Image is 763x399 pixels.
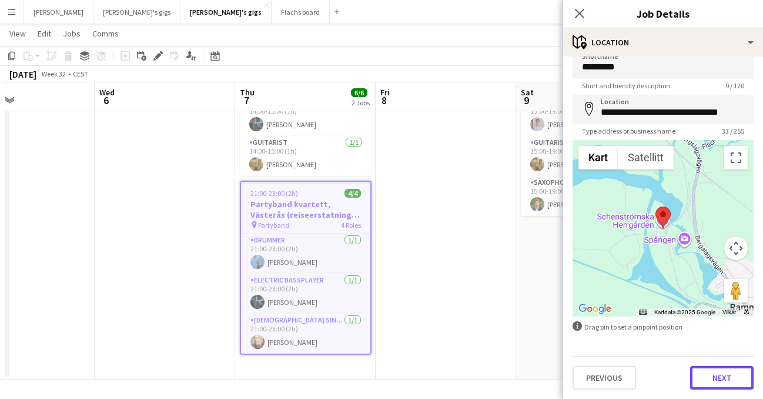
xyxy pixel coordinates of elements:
[521,87,534,98] span: Sat
[240,181,372,355] app-job-card: 21:00-23:00 (2h)4/4Partyband kvartett, Västerås (reiseerstatning tilkommer) Partyband4 RolesDrumm...
[573,321,754,332] div: Drag pin to set a pinpoint position
[639,308,647,317] button: Hurtigtaster
[344,189,361,198] span: 4/4
[9,68,36,80] div: [DATE]
[98,94,115,107] span: 6
[58,26,85,41] a: Jobs
[575,301,614,317] img: Google
[519,94,534,107] span: 9
[352,98,370,107] div: 2 Jobs
[73,69,88,78] div: CEST
[241,274,370,314] app-card-role: Electric Bassplayer1/121:00-23:00 (2h)[PERSON_NAME]
[63,28,81,39] span: Jobs
[272,1,330,24] button: Flachs board
[618,146,674,169] button: Vis satellittbilder
[250,189,298,198] span: 21:00-23:00 (2h)
[24,1,93,24] button: [PERSON_NAME]
[573,81,680,90] span: Short and friendly description
[573,366,636,390] button: Previous
[33,26,56,41] a: Edit
[93,1,180,24] button: [PERSON_NAME]'s gigs
[238,94,255,107] span: 7
[240,96,372,136] app-card-role: Doublebass Player1/114:00-15:00 (1h)[PERSON_NAME]
[5,26,31,41] a: View
[380,87,390,98] span: Fri
[240,136,372,176] app-card-role: Guitarist1/114:00-15:00 (1h)[PERSON_NAME]
[258,221,289,230] span: Partyband
[240,87,255,98] span: Thu
[690,366,754,390] button: Next
[9,28,26,39] span: View
[743,309,750,315] a: Rapportér til Google om feil i veikartet eller bildene
[521,136,652,176] app-card-role: Guitarist1/115:00-19:00 (4h)[PERSON_NAME]
[341,221,361,230] span: 4 Roles
[712,127,754,135] span: 33 / 255
[563,6,763,21] h3: Job Details
[92,28,119,39] span: Comms
[38,28,51,39] span: Edit
[521,176,652,216] app-card-role: Saxophone1/115:00-19:00 (4h)[PERSON_NAME]
[351,88,367,97] span: 6/6
[180,1,272,24] button: [PERSON_NAME]'s gigs
[563,28,763,56] div: Location
[716,81,754,90] span: 9 / 120
[575,301,614,317] a: Åpne dette området i Google Maps (et nytt vindu åpnes)
[724,146,748,169] button: Slå fullskjermvisning av eller på
[722,309,736,315] a: Vilkår
[521,44,652,216] app-job-card: 15:00-19:00 (4h)3/3Jazztrio [GEOGRAPHIC_DATA] Jazztrio [GEOGRAPHIC_DATA]3 RolesDoublebass Player1...
[521,96,652,136] app-card-role: Doublebass Player1/115:00-19:00 (4h)[PERSON_NAME]
[241,234,370,274] app-card-role: Drummer1/121:00-23:00 (2h)[PERSON_NAME]
[724,237,748,260] button: Kontroller for kamera på kartet
[88,26,123,41] a: Comms
[241,314,370,354] app-card-role: [DEMOGRAPHIC_DATA] Singer1/121:00-23:00 (2h)[PERSON_NAME]
[379,94,390,107] span: 8
[573,127,685,135] span: Type address or business name
[241,199,370,220] h3: Partyband kvartett, Västerås (reiseerstatning tilkommer)
[724,279,748,302] button: Dra Klypemannen på kartet for å åpne Street View
[99,87,115,98] span: Wed
[654,309,715,315] span: Kartdata ©2025 Google
[39,69,68,78] span: Week 32
[578,146,618,169] button: Vis gatekart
